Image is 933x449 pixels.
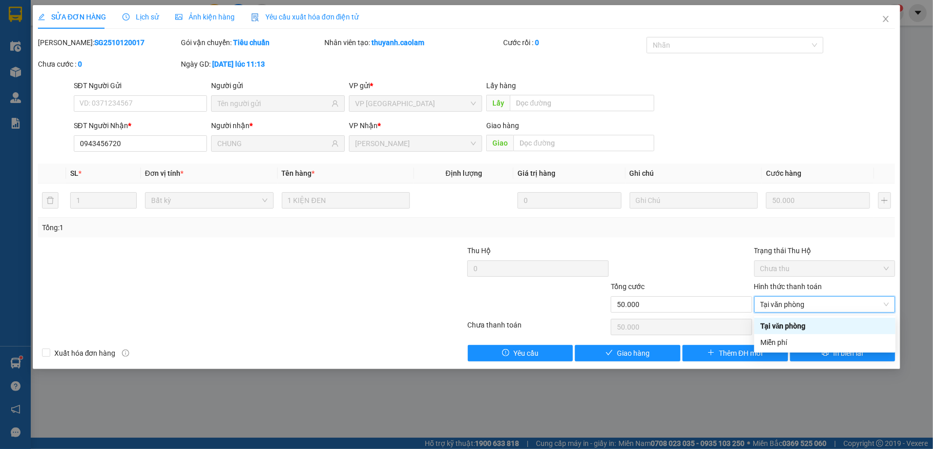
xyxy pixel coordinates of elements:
[111,13,136,37] img: logo.jpg
[510,95,654,111] input: Dọc đường
[349,121,378,130] span: VP Nhận
[212,60,265,68] b: [DATE] lúc 11:13
[760,297,889,312] span: Tại văn phòng
[446,169,482,177] span: Định lượng
[331,100,339,107] span: user
[233,38,269,47] b: Tiêu chuẩn
[42,222,361,233] div: Tổng: 1
[371,38,424,47] b: thuyanh.caolam
[86,39,141,47] b: [DOMAIN_NAME]
[766,192,869,209] input: 0
[467,247,491,255] span: Thu Hộ
[630,192,758,209] input: Ghi Chú
[181,58,322,70] div: Ngày GD:
[217,138,329,149] input: Tên người nhận
[754,245,896,256] div: Trạng thái Thu Hộ
[181,37,322,48] div: Gói vận chuyển:
[331,140,339,147] span: user
[78,60,82,68] b: 0
[754,282,822,291] label: Hình thức thanh toán
[74,80,208,91] div: SĐT Người Gửi
[626,164,762,183] th: Ghi chú
[355,96,476,111] span: VP Sài Gòn
[468,345,573,361] button: exclamation-circleYêu cầu
[50,348,120,359] span: Xuất hóa đơn hàng
[502,349,509,357] span: exclamation-circle
[719,348,762,359] span: Thêm ĐH mới
[211,80,345,91] div: Người gửi
[611,282,645,291] span: Tổng cước
[282,192,410,209] input: VD: Bàn, Ghế
[617,348,650,359] span: Giao hàng
[38,13,106,21] span: SỬA ĐƠN HÀNG
[822,349,829,357] span: printer
[324,37,501,48] div: Nhân viên tạo:
[466,319,610,337] div: Chưa thanh toán
[122,13,130,21] span: clock-circle
[349,80,483,91] div: VP gửi
[535,38,539,47] b: 0
[217,98,329,109] input: Tên người gửi
[38,37,179,48] div: [PERSON_NAME]:
[151,193,267,208] span: Bất kỳ
[760,261,889,276] span: Chưa thu
[38,13,45,21] span: edit
[211,120,345,131] div: Người nhận
[86,49,141,62] li: (c) 2017
[13,66,58,114] b: [PERSON_NAME]
[513,348,538,359] span: Yêu cầu
[503,37,645,48] div: Cước rồi :
[872,5,900,34] button: Close
[517,192,621,209] input: 0
[70,169,78,177] span: SL
[282,169,315,177] span: Tên hàng
[355,136,476,151] span: VP Phan Thiết
[486,135,513,151] span: Giao
[175,13,182,21] span: picture
[682,345,788,361] button: plusThêm ĐH mới
[575,345,680,361] button: checkGiao hàng
[251,13,359,21] span: Yêu cầu xuất hóa đơn điện tử
[122,13,159,21] span: Lịch sử
[122,350,129,357] span: info-circle
[94,38,144,47] b: SG2510120017
[878,192,891,209] button: plus
[833,348,863,359] span: In biên lai
[251,13,259,22] img: icon
[790,345,896,361] button: printerIn biên lai
[513,135,654,151] input: Dọc đường
[882,15,890,23] span: close
[66,15,98,98] b: BIÊN NHẬN GỬI HÀNG HÓA
[175,13,235,21] span: Ảnh kiện hàng
[38,58,179,70] div: Chưa cước :
[517,169,555,177] span: Giá trị hàng
[486,95,510,111] span: Lấy
[74,120,208,131] div: SĐT Người Nhận
[766,169,801,177] span: Cước hàng
[708,349,715,357] span: plus
[606,349,613,357] span: check
[486,81,516,90] span: Lấy hàng
[145,169,183,177] span: Đơn vị tính
[42,192,58,209] button: delete
[486,121,519,130] span: Giao hàng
